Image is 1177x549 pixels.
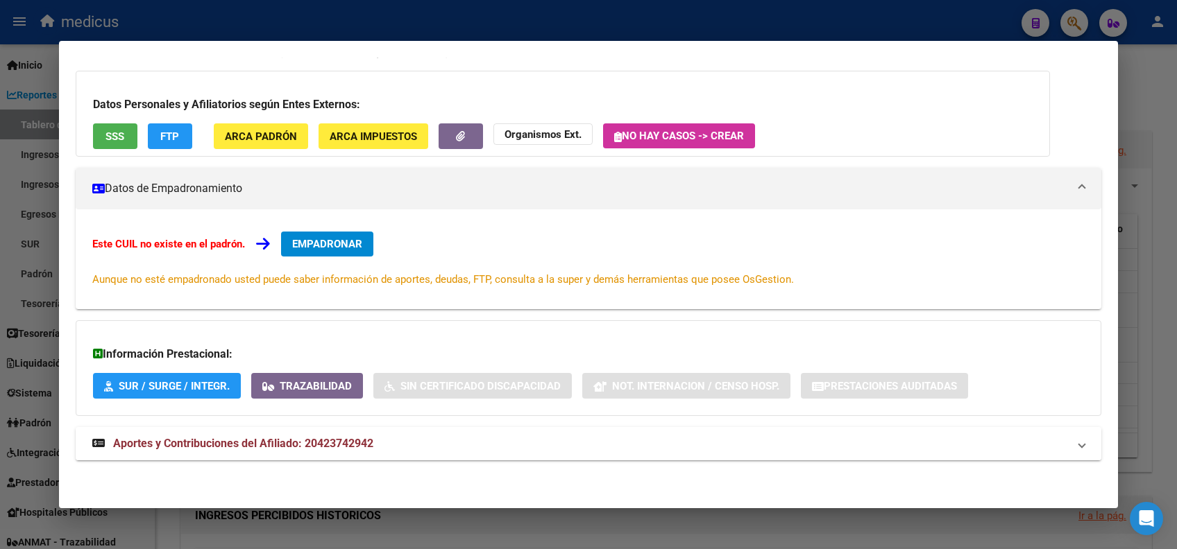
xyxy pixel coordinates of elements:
span: ARCA Padrón [225,130,297,143]
span: Prestaciones Auditadas [824,380,957,392]
button: Organismos Ext. [493,123,593,145]
button: Trazabilidad [251,373,363,399]
span: ARCA Impuestos [330,130,417,143]
span: No hay casos -> Crear [614,130,744,142]
span: EMPADRONAR [292,238,362,250]
button: Not. Internacion / Censo Hosp. [582,373,790,399]
h3: Información Prestacional: [93,346,1084,363]
button: EMPADRONAR [281,232,373,256]
strong: ESTE CUIL NO EXISTE EN EL PADRÓN ÁGIL (padrón de permisos y liquidaciones) [76,46,450,58]
strong: Este CUIL no existe en el padrón. [92,238,245,250]
div: Datos de Empadronamiento [76,209,1101,309]
h3: Datos Personales y Afiliatorios según Entes Externos: [93,96,1033,113]
button: Prestaciones Auditadas [801,373,968,399]
mat-panel-title: Datos de Empadronamiento [92,180,1068,197]
button: Sin Certificado Discapacidad [373,373,572,399]
button: No hay casos -> Crear [603,123,755,148]
span: Not. Internacion / Censo Hosp. [612,380,779,392]
span: Trazabilidad [280,380,352,392]
span: Aunque no esté empadronado usted puede saber información de aportes, deudas, FTP, consulta a la s... [92,273,794,286]
button: FTP [148,123,192,149]
button: ARCA Impuestos [319,123,428,149]
span: SSS [105,130,124,143]
span: SUR / SURGE / INTEGR. [119,380,230,392]
button: ARCA Padrón [214,123,308,149]
div: Open Intercom Messenger [1130,502,1163,535]
span: Sin Certificado Discapacidad [400,380,561,392]
mat-expansion-panel-header: Aportes y Contribuciones del Afiliado: 20423742942 [76,427,1101,460]
mat-expansion-panel-header: Datos de Empadronamiento [76,168,1101,209]
button: SUR / SURGE / INTEGR. [93,373,241,399]
span: FTP [160,130,179,143]
strong: Organismos Ext. [505,128,582,141]
button: SSS [93,123,137,149]
span: Aportes y Contribuciones del Afiliado: 20423742942 [113,437,373,450]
